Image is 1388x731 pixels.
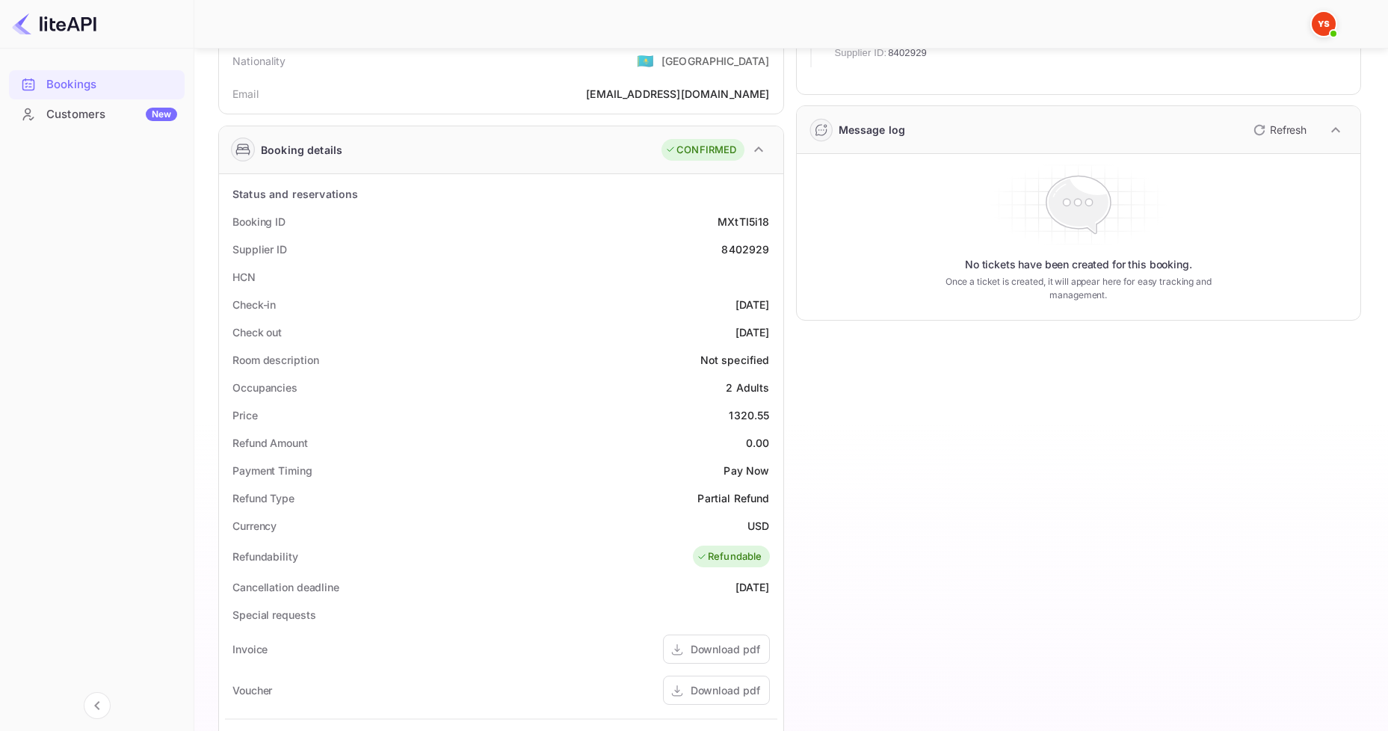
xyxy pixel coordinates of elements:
div: Message log [839,122,906,138]
p: Refresh [1270,122,1307,138]
div: Refund Amount [232,435,308,451]
div: 1320.55 [729,407,769,423]
div: Room description [232,352,318,368]
div: Invoice [232,641,268,657]
div: HCN [232,269,256,285]
img: LiteAPI logo [12,12,96,36]
div: Not specified [700,352,770,368]
p: Once a ticket is created, it will appear here for easy tracking and management. [927,275,1230,302]
div: Bookings [9,70,185,99]
p: No tickets have been created for this booking. [965,257,1192,272]
div: [DATE] [735,297,770,312]
div: MXtTI5i18 [718,214,769,229]
div: Refundable [697,549,762,564]
div: Voucher [232,682,272,698]
div: Bookings [46,76,177,93]
div: Partial Refund [697,490,769,506]
div: Refund Type [232,490,294,506]
div: [DATE] [735,324,770,340]
div: 2 Adults [726,380,769,395]
div: CONFIRMED [665,143,736,158]
div: Check out [232,324,282,340]
div: [GEOGRAPHIC_DATA] [661,53,770,69]
span: 8402929 [888,46,927,61]
div: Email [232,86,259,102]
div: 8402929 [721,241,769,257]
div: CustomersNew [9,100,185,129]
div: Occupancies [232,380,297,395]
span: Supplier ID: [835,46,887,61]
div: Download pdf [691,641,760,657]
div: Check-in [232,297,276,312]
div: [EMAIL_ADDRESS][DOMAIN_NAME] [586,86,769,102]
div: 0.00 [746,435,770,451]
div: Currency [232,518,277,534]
div: Payment Timing [232,463,312,478]
div: Price [232,407,258,423]
a: Bookings [9,70,185,98]
div: Special requests [232,607,315,623]
span: United States [637,47,654,74]
button: Collapse navigation [84,692,111,719]
img: Yandex Support [1312,12,1336,36]
div: Nationality [232,53,286,69]
div: USD [747,518,769,534]
div: Booking details [261,142,342,158]
a: CustomersNew [9,100,185,128]
div: Refundability [232,549,298,564]
div: Status and reservations [232,186,358,202]
div: Supplier ID [232,241,287,257]
div: Booking ID [232,214,286,229]
div: Pay Now [724,463,769,478]
div: Customers [46,106,177,123]
div: Cancellation deadline [232,579,339,595]
div: New [146,108,177,121]
button: Refresh [1244,118,1313,142]
div: [DATE] [735,579,770,595]
div: Download pdf [691,682,760,698]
